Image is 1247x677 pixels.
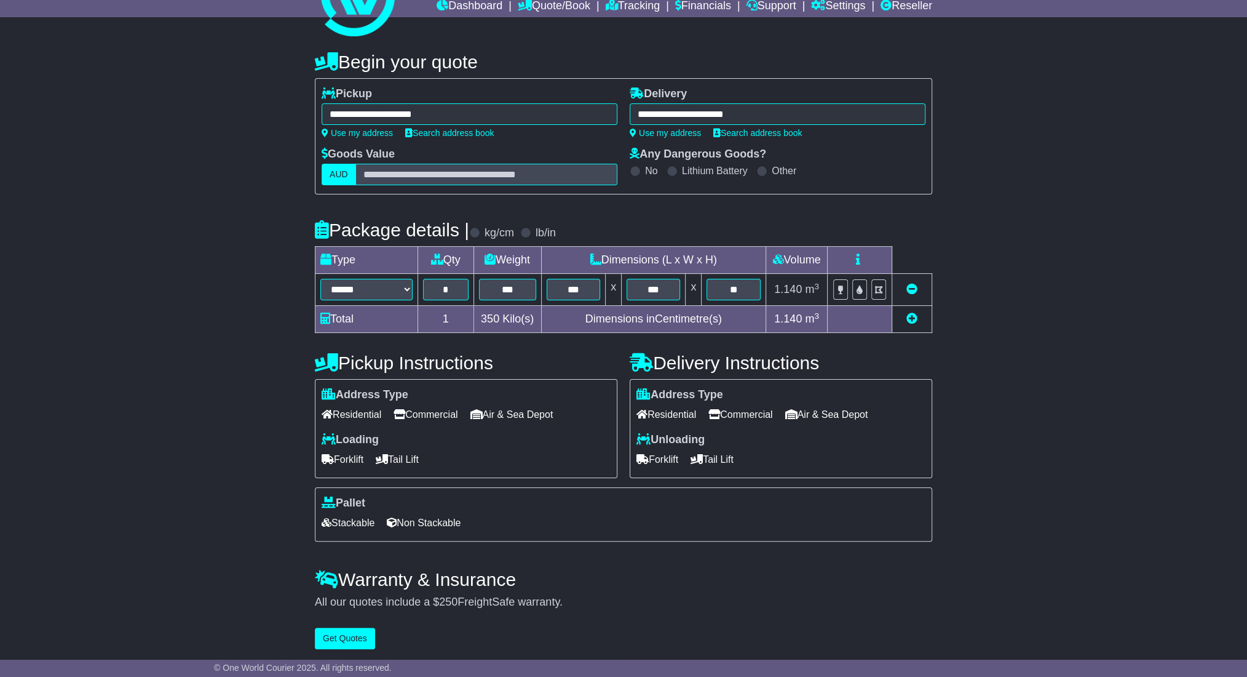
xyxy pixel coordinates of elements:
td: Weight [473,247,541,274]
label: Lithium Battery [682,165,748,177]
span: © One World Courier 2025. All rights reserved. [214,663,392,673]
span: Residential [636,405,696,424]
a: Search address book [713,128,802,138]
span: Air & Sea Depot [470,405,553,424]
label: Pallet [322,497,365,510]
label: Goods Value [322,148,395,161]
a: Search address book [405,128,494,138]
a: Remove this item [906,283,917,295]
td: Dimensions (L x W x H) [541,247,766,274]
label: kg/cm [485,226,514,240]
label: Address Type [322,388,408,402]
label: Address Type [636,388,723,402]
span: Forklift [322,450,363,469]
span: Stackable [322,513,374,532]
td: Dimensions in Centimetre(s) [541,306,766,333]
h4: Warranty & Insurance [315,569,932,590]
sup: 3 [814,282,819,291]
td: 1 [418,306,474,333]
span: 350 [481,313,499,325]
span: Tail Lift [691,450,734,469]
span: Forklift [636,450,678,469]
span: Air & Sea Depot [785,405,868,424]
td: Total [315,306,418,333]
label: Any Dangerous Goods? [630,148,766,161]
h4: Package details | [315,220,469,240]
td: Qty [418,247,474,274]
span: Commercial [708,405,772,424]
h4: Pickup Instructions [315,353,617,373]
td: x [686,274,702,306]
span: Residential [322,405,381,424]
span: 1.140 [774,313,802,325]
span: Commercial [394,405,457,424]
span: m [805,313,819,325]
a: Add new item [906,313,917,325]
label: Unloading [636,433,705,447]
td: Type [315,247,418,274]
h4: Delivery Instructions [630,353,932,373]
sup: 3 [814,311,819,321]
td: Volume [766,247,827,274]
span: 250 [439,596,457,608]
span: Tail Lift [376,450,419,469]
span: Non Stackable [387,513,461,532]
td: x [606,274,622,306]
label: No [645,165,657,177]
label: Other [772,165,796,177]
label: Loading [322,433,379,447]
td: Kilo(s) [473,306,541,333]
label: Delivery [630,87,687,101]
label: Pickup [322,87,372,101]
span: 1.140 [774,283,802,295]
span: m [805,283,819,295]
div: All our quotes include a $ FreightSafe warranty. [315,596,932,609]
a: Use my address [630,128,701,138]
button: Get Quotes [315,628,375,649]
label: lb/in [536,226,556,240]
label: AUD [322,164,356,185]
h4: Begin your quote [315,52,932,72]
a: Use my address [322,128,393,138]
